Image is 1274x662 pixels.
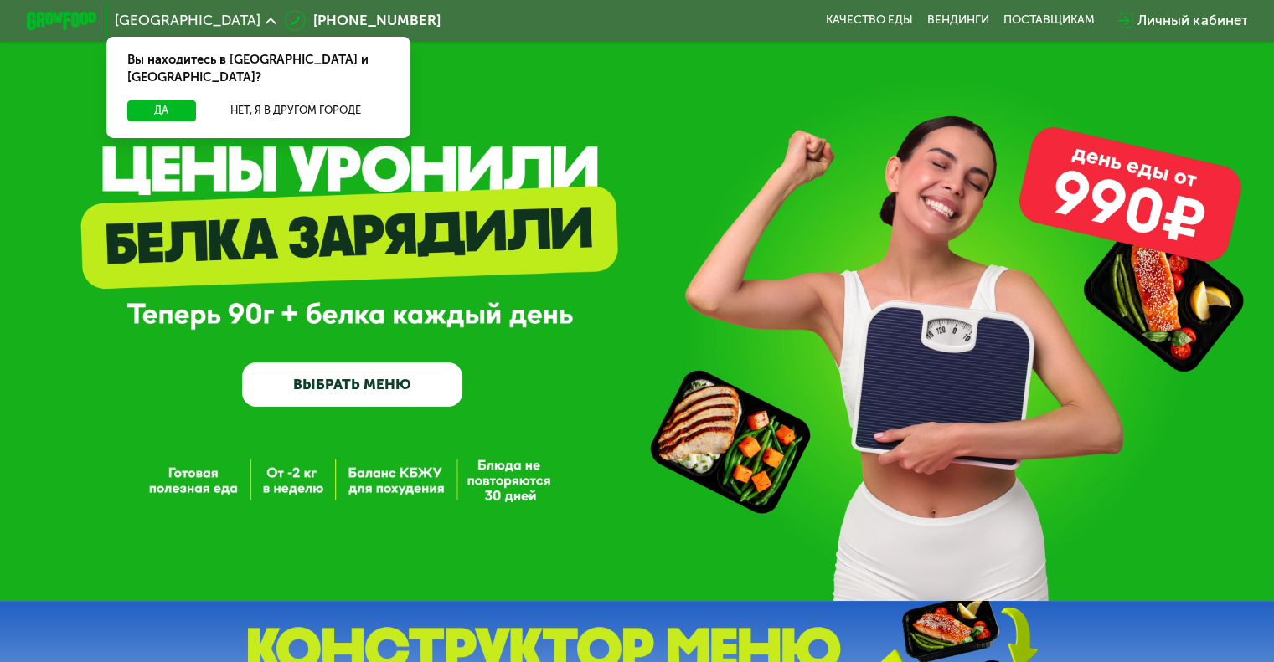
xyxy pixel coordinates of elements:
span: [GEOGRAPHIC_DATA] [115,13,260,28]
button: Нет, я в другом городе [203,100,389,121]
a: ВЫБРАТЬ МЕНЮ [242,362,462,407]
div: Вы находитесь в [GEOGRAPHIC_DATA] и [GEOGRAPHIC_DATA]? [106,37,410,100]
button: Да [127,100,195,121]
a: Вендинги [927,13,989,28]
div: поставщикам [1003,13,1095,28]
a: [PHONE_NUMBER] [285,10,441,31]
div: Личный кабинет [1137,10,1247,31]
a: Качество еды [826,13,913,28]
